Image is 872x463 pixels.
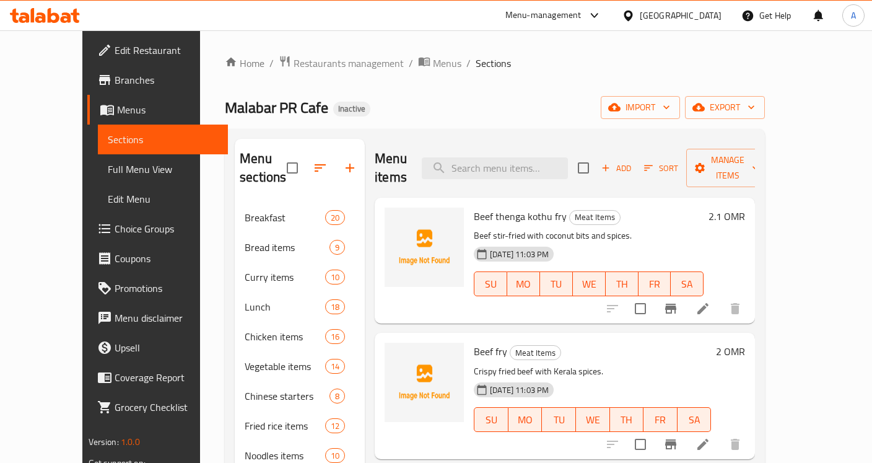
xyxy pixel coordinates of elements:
div: Curry items10 [235,262,365,292]
span: Upsell [115,340,218,355]
div: items [325,270,345,284]
a: Sections [98,125,228,154]
span: Edit Menu [108,192,218,206]
div: Meat Items [569,210,621,225]
span: 14 [326,361,344,373]
div: Bread items9 [235,232,365,262]
span: Sort items [636,159,686,178]
a: Promotions [87,273,228,303]
button: Branch-specific-item [656,430,686,459]
span: 20 [326,212,344,224]
span: Manage items [696,152,759,183]
a: Coverage Report [87,363,228,392]
span: MO [513,411,538,429]
span: Select to update [627,431,653,457]
p: Beef stir-fried with coconut bits and spices. [474,228,704,244]
h2: Menu items [375,149,407,187]
p: Crispy fried beef with Kerala spices. [474,364,711,379]
button: MO [507,271,540,296]
a: Edit menu item [695,437,710,452]
a: Restaurants management [279,55,404,71]
a: Choice Groups [87,214,228,244]
button: WE [576,407,610,432]
a: Edit Menu [98,184,228,214]
img: Beef fry [385,343,464,422]
button: MO [508,407,543,432]
span: Choice Groups [115,221,218,236]
img: Beef thenga kothu fry [385,208,464,287]
span: WE [581,411,605,429]
button: export [685,96,765,119]
span: Menus [433,56,461,71]
span: SA [676,275,699,293]
span: WE [578,275,601,293]
span: [DATE] 11:03 PM [485,384,554,396]
div: Breakfast20 [235,203,365,232]
a: Menus [418,55,461,71]
span: MO [512,275,535,293]
span: Malabar PR Cafe [225,94,328,121]
a: Upsell [87,333,228,363]
span: Sections [108,132,218,147]
span: 12 [326,420,344,432]
button: Branch-specific-item [656,294,686,324]
span: Chicken items [245,329,325,344]
h6: 2.1 OMR [708,208,745,225]
span: Vegetable items [245,359,325,374]
button: Sort [641,159,681,178]
div: Chinese starters8 [235,381,365,411]
span: Inactive [333,104,370,114]
li: / [269,56,274,71]
span: FR [643,275,666,293]
span: 18 [326,301,344,313]
a: Menu disclaimer [87,303,228,333]
span: TH [611,275,634,293]
span: 16 [326,331,344,343]
div: [GEOGRAPHIC_DATA] [640,9,722,22]
span: Select to update [627,296,653,322]
span: Select all sections [279,155,305,181]
div: Chicken items16 [235,322,365,351]
div: items [329,240,345,255]
span: Coverage Report [115,370,218,385]
span: Lunch [245,299,325,314]
span: [DATE] 11:03 PM [485,249,554,260]
button: Add [596,159,636,178]
span: Menu disclaimer [115,311,218,325]
a: Menus [87,95,228,125]
div: Lunch18 [235,292,365,322]
span: SU [479,411,504,429]
span: Breakfast [245,210,325,225]
span: Curry items [245,270,325,284]
span: A [851,9,856,22]
button: Manage items [686,149,769,187]
span: 10 [326,450,344,462]
span: Beef fry [474,342,507,361]
span: Bread items [245,240,329,255]
span: SU [479,275,502,293]
span: Grocery Checklist [115,400,218,415]
button: TH [610,407,644,432]
span: Sort [644,161,678,175]
button: delete [720,294,750,324]
input: search [422,157,568,179]
span: Full Menu View [108,162,218,177]
span: Restaurants management [294,56,404,71]
div: Vegetable items14 [235,351,365,381]
li: / [409,56,413,71]
a: Branches [87,65,228,95]
li: / [466,56,471,71]
button: import [601,96,680,119]
span: Sections [476,56,511,71]
a: Edit menu item [695,301,710,316]
span: TH [615,411,639,429]
span: Edit Restaurant [115,43,218,58]
span: Meat Items [570,210,620,224]
button: delete [720,430,750,459]
a: Full Menu View [98,154,228,184]
button: FR [639,271,671,296]
button: TU [540,271,573,296]
span: Add [599,161,633,175]
span: import [611,100,670,115]
span: Noodles items [245,448,325,463]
